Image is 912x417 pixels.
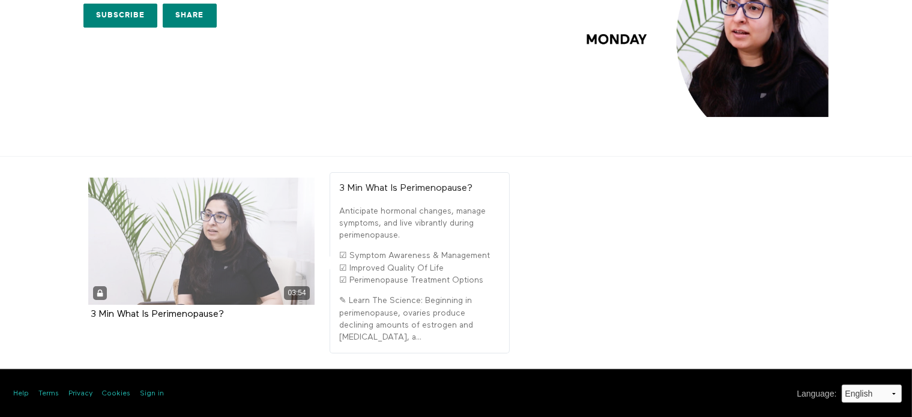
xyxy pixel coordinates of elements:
[339,250,500,286] p: ☑ Symptom Awareness & Management ☑ Improved Quality Of Life ☑ Perimenopause Treatment Options
[339,295,500,343] p: ✎ Learn The Science: Beginning in perimenopause, ovaries produce declining amounts of estrogen an...
[163,4,217,28] a: Share
[339,184,473,193] strong: 3 Min What Is Perimenopause?
[140,389,165,399] a: Sign in
[91,310,225,319] a: 3 Min What Is Perimenopause?
[339,205,500,242] p: Anticipate hormonal changes, manage symptoms, and live vibrantly during perimenopause.
[797,388,836,400] label: Language :
[14,389,29,399] a: Help
[284,286,310,300] div: 03:54
[69,389,93,399] a: Privacy
[103,389,131,399] a: Cookies
[39,389,59,399] a: Terms
[83,4,157,28] a: Subscribe
[88,178,315,305] a: 3 Min What Is Perimenopause? 03:54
